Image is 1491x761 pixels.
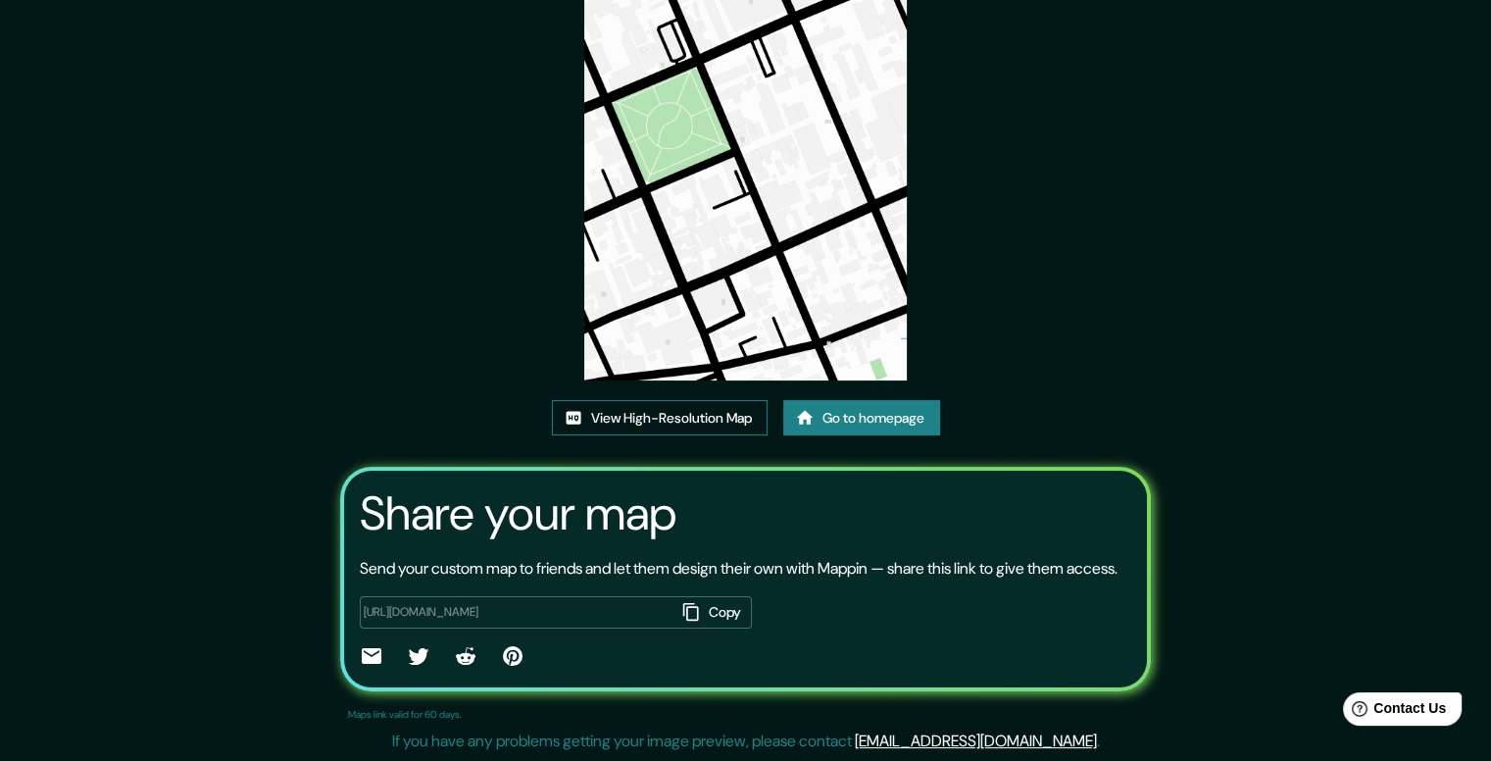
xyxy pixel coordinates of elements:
a: Go to homepage [783,400,940,436]
button: Copy [675,596,752,629]
a: View High-Resolution Map [552,400,768,436]
iframe: Help widget launcher [1317,685,1469,739]
p: Send your custom map to friends and let them design their own with Mappin — share this link to gi... [360,557,1118,581]
h3: Share your map [360,486,676,541]
a: [EMAIL_ADDRESS][DOMAIN_NAME] [855,731,1097,751]
p: If you have any problems getting your image preview, please contact . [392,730,1100,753]
p: Maps link valid for 60 days. [348,707,462,722]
